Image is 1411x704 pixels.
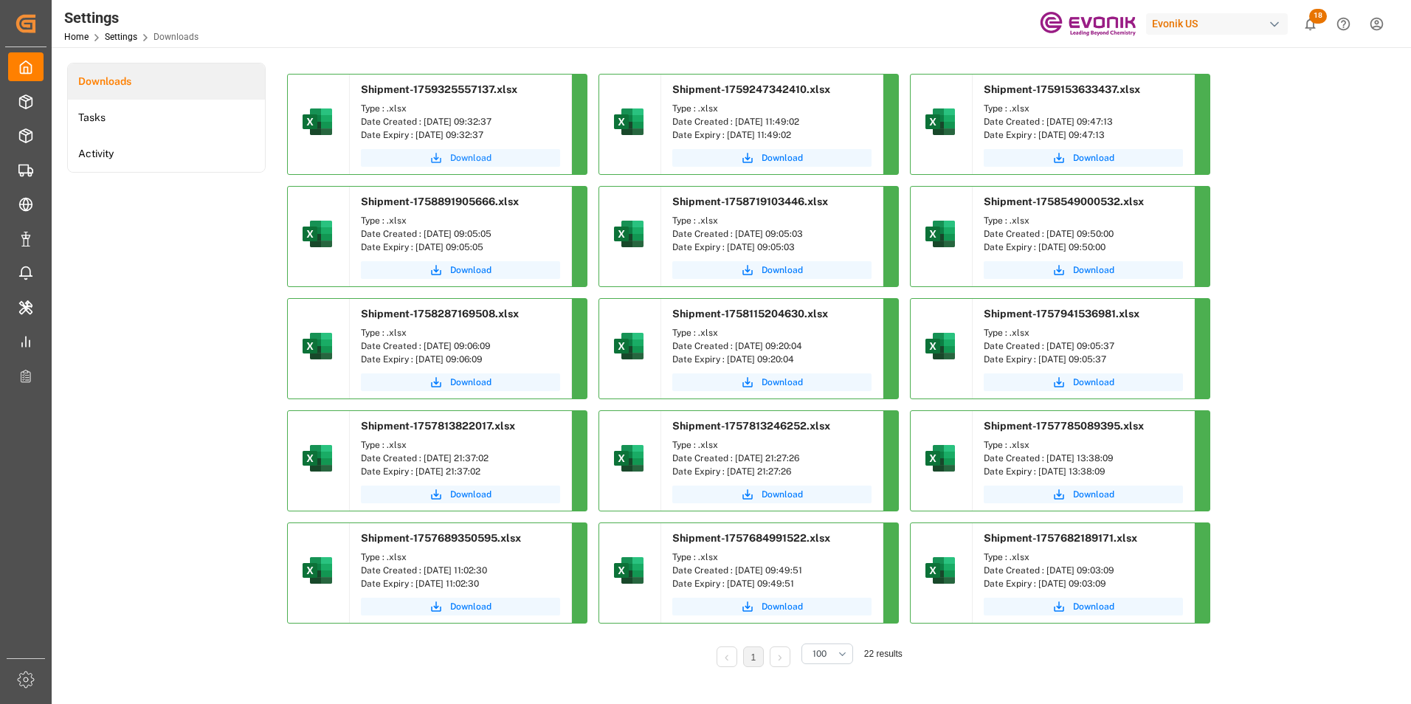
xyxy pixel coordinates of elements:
[1073,376,1114,389] span: Download
[611,441,646,476] img: microsoft-excel-2019--v1.png
[450,488,491,501] span: Download
[611,328,646,364] img: microsoft-excel-2019--v1.png
[300,216,335,252] img: microsoft-excel-2019--v1.png
[672,465,872,478] div: Date Expiry : [DATE] 21:27:26
[672,532,830,544] span: Shipment-1757684991522.xlsx
[361,83,517,95] span: Shipment-1759325557137.xlsx
[762,263,803,277] span: Download
[984,227,1183,241] div: Date Created : [DATE] 09:50:00
[300,553,335,588] img: microsoft-excel-2019--v1.png
[672,102,872,115] div: Type : .xlsx
[984,102,1183,115] div: Type : .xlsx
[984,326,1183,339] div: Type : .xlsx
[361,420,515,432] span: Shipment-1757813822017.xlsx
[672,420,830,432] span: Shipment-1757813246252.xlsx
[361,308,519,320] span: Shipment-1758287169508.xlsx
[672,486,872,503] button: Download
[361,598,560,615] a: Download
[984,261,1183,279] button: Download
[813,647,827,660] span: 100
[300,328,335,364] img: microsoft-excel-2019--v1.png
[984,214,1183,227] div: Type : .xlsx
[672,339,872,353] div: Date Created : [DATE] 09:20:04
[361,261,560,279] button: Download
[751,652,756,663] a: 1
[984,149,1183,167] button: Download
[361,438,560,452] div: Type : .xlsx
[984,452,1183,465] div: Date Created : [DATE] 13:38:09
[984,486,1183,503] button: Download
[300,441,335,476] img: microsoft-excel-2019--v1.png
[361,326,560,339] div: Type : .xlsx
[361,241,560,254] div: Date Expiry : [DATE] 09:05:05
[984,420,1144,432] span: Shipment-1757785089395.xlsx
[922,216,958,252] img: microsoft-excel-2019--v1.png
[300,104,335,139] img: microsoft-excel-2019--v1.png
[984,241,1183,254] div: Date Expiry : [DATE] 09:50:00
[450,151,491,165] span: Download
[984,196,1144,207] span: Shipment-1758549000532.xlsx
[984,564,1183,577] div: Date Created : [DATE] 09:03:09
[1073,488,1114,501] span: Download
[672,128,872,142] div: Date Expiry : [DATE] 11:49:02
[984,438,1183,452] div: Type : .xlsx
[68,100,265,136] a: Tasks
[984,353,1183,366] div: Date Expiry : [DATE] 09:05:37
[450,376,491,389] span: Download
[672,577,872,590] div: Date Expiry : [DATE] 09:49:51
[1073,600,1114,613] span: Download
[672,308,828,320] span: Shipment-1758115204630.xlsx
[984,551,1183,564] div: Type : .xlsx
[1040,11,1136,37] img: Evonik-brand-mark-Deep-Purple-RGB.jpeg_1700498283.jpeg
[361,227,560,241] div: Date Created : [DATE] 09:05:05
[1146,10,1294,38] button: Evonik US
[611,553,646,588] img: microsoft-excel-2019--v1.png
[672,196,828,207] span: Shipment-1758719103446.xlsx
[361,577,560,590] div: Date Expiry : [DATE] 11:02:30
[361,149,560,167] button: Download
[672,83,830,95] span: Shipment-1759247342410.xlsx
[64,7,199,29] div: Settings
[672,551,872,564] div: Type : .xlsx
[672,452,872,465] div: Date Created : [DATE] 21:27:26
[672,261,872,279] button: Download
[984,83,1140,95] span: Shipment-1759153633437.xlsx
[1073,151,1114,165] span: Download
[361,353,560,366] div: Date Expiry : [DATE] 09:06:09
[984,598,1183,615] button: Download
[361,214,560,227] div: Type : .xlsx
[984,532,1137,544] span: Shipment-1757682189171.xlsx
[361,373,560,391] button: Download
[801,643,853,664] button: open menu
[984,308,1139,320] span: Shipment-1757941536981.xlsx
[672,598,872,615] button: Download
[68,63,265,100] a: Downloads
[984,115,1183,128] div: Date Created : [DATE] 09:47:13
[361,532,521,544] span: Shipment-1757689350595.xlsx
[361,102,560,115] div: Type : .xlsx
[361,452,560,465] div: Date Created : [DATE] 21:37:02
[984,373,1183,391] button: Download
[672,149,872,167] button: Download
[864,649,903,659] span: 22 results
[672,373,872,391] button: Download
[105,32,137,42] a: Settings
[64,32,89,42] a: Home
[672,326,872,339] div: Type : .xlsx
[762,376,803,389] span: Download
[361,486,560,503] button: Download
[361,551,560,564] div: Type : .xlsx
[361,465,560,478] div: Date Expiry : [DATE] 21:37:02
[68,136,265,172] a: Activity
